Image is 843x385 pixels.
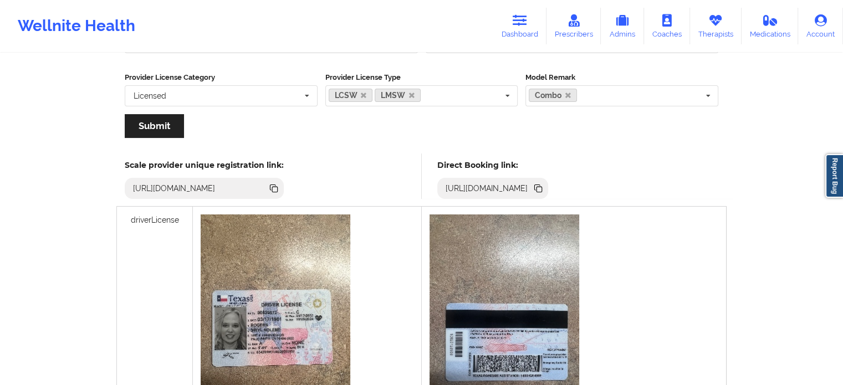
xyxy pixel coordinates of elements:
a: Account [798,8,843,44]
button: Submit [125,114,184,138]
a: Coaches [644,8,690,44]
div: [URL][DOMAIN_NAME] [441,183,533,194]
a: Dashboard [493,8,546,44]
a: Admins [601,8,644,44]
h5: Direct Booking link: [437,160,549,170]
a: LMSW [375,89,421,102]
a: Combo [529,89,577,102]
label: Provider License Type [325,72,518,83]
label: Model Remark [525,72,718,83]
a: Report Bug [825,154,843,198]
div: [URL][DOMAIN_NAME] [129,183,220,194]
a: Medications [742,8,799,44]
h5: Scale provider unique registration link: [125,160,284,170]
a: Prescribers [546,8,601,44]
a: Therapists [690,8,742,44]
label: Provider License Category [125,72,318,83]
a: LCSW [329,89,373,102]
div: Licensed [134,92,166,100]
